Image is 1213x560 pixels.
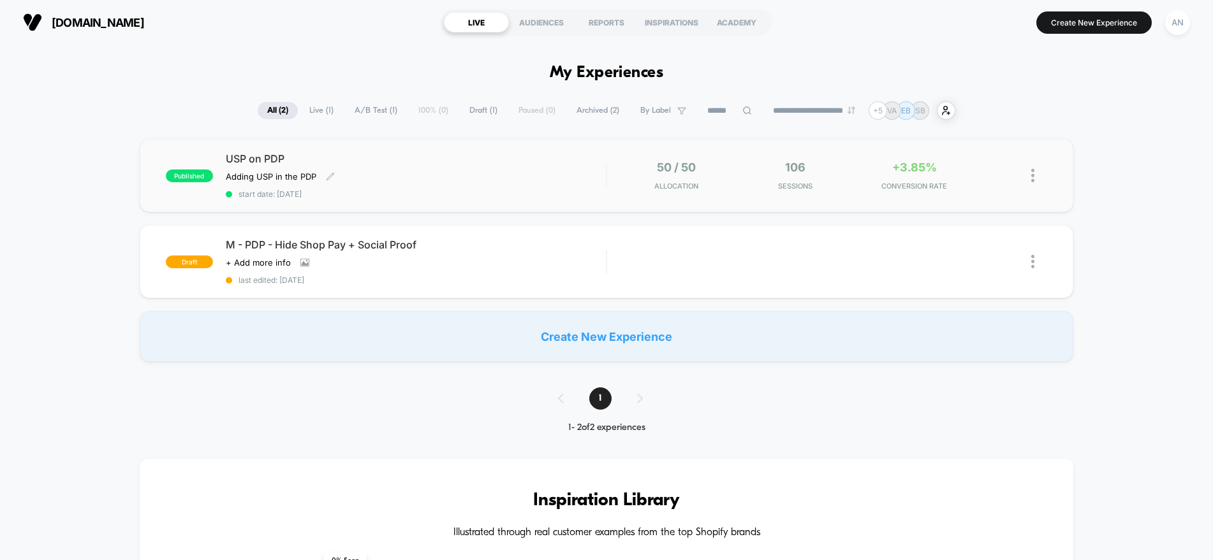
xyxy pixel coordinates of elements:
[640,106,671,115] span: By Label
[300,102,343,119] span: Live ( 1 )
[1031,255,1034,268] img: close
[226,189,606,199] span: start date: [DATE]
[848,106,855,114] img: end
[858,182,971,190] span: CONVERSION RATE
[1036,11,1152,34] button: Create New Experience
[140,311,1074,362] div: Create New Experience
[509,12,574,32] div: AUDIENCES
[226,171,316,182] span: Adding USP in the PDP
[166,255,213,268] span: draft
[567,102,629,119] span: Archived ( 2 )
[785,161,805,174] span: 106
[166,169,213,182] span: published
[226,257,291,268] span: + Add more info
[19,12,148,32] button: [DOMAIN_NAME]
[654,182,698,190] span: Allocation
[892,161,937,174] span: +3.85%
[657,161,696,174] span: 50 / 50
[258,102,298,119] span: All ( 2 )
[545,422,668,433] div: 1 - 2 of 2 experiences
[178,491,1036,511] h3: Inspiration Library
[23,13,42,32] img: Visually logo
[589,387,612,410] span: 1
[345,102,407,119] span: A/B Test ( 1 )
[226,275,606,285] span: last edited: [DATE]
[639,12,704,32] div: INSPIRATIONS
[1031,169,1034,182] img: close
[739,182,852,190] span: Sessions
[178,527,1036,539] h4: Illustrated through real customer examples from the top Shopify brands
[869,101,887,120] div: + 5
[901,106,911,115] p: EB
[460,102,507,119] span: Draft ( 1 )
[704,12,769,32] div: ACADEMY
[226,152,606,165] span: USP on PDP
[887,106,897,115] p: VA
[226,238,606,251] span: M - PDP - Hide Shop Pay + Social Proof
[1161,10,1194,36] button: AN
[444,12,509,32] div: LIVE
[52,16,144,29] span: [DOMAIN_NAME]
[550,64,664,82] h1: My Experiences
[1165,10,1190,35] div: AN
[915,106,925,115] p: SB
[574,12,639,32] div: REPORTS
